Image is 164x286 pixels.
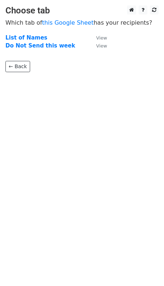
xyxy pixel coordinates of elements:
[5,5,159,16] h3: Choose tab
[89,34,107,41] a: View
[5,34,47,41] a: List of Names
[5,42,75,49] a: Do Not Send this week
[5,61,30,72] a: ← Back
[5,19,159,26] p: Which tab of has your recipients?
[96,43,107,49] small: View
[42,19,94,26] a: this Google Sheet
[89,42,107,49] a: View
[96,35,107,41] small: View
